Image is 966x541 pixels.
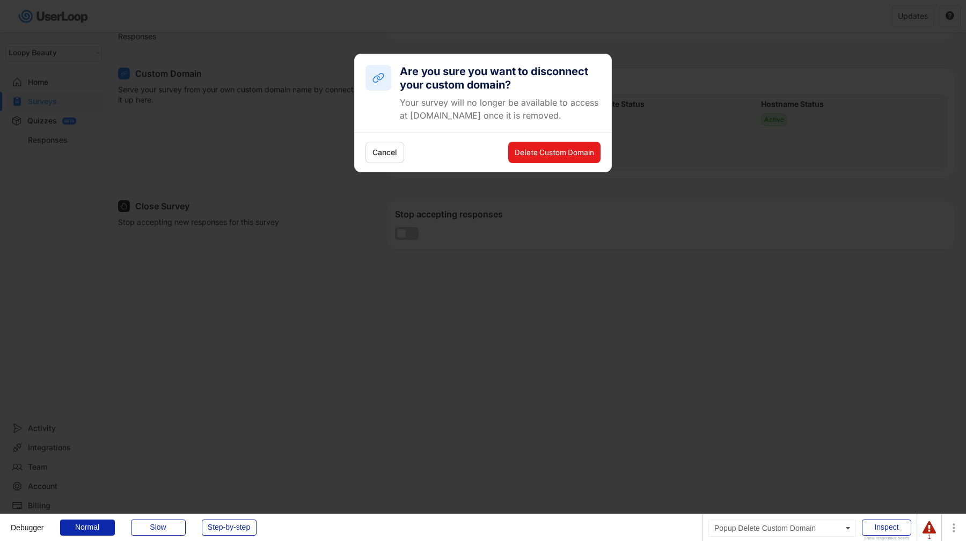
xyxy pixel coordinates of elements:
button: Delete Custom Domain [508,142,601,163]
div: Debugger [11,514,44,531]
div: Normal [60,520,115,536]
h6: Are you sure you want to disconnect your custom domain? [400,65,601,92]
div: Your survey will no longer be available to access at [DOMAIN_NAME] once it is removed. [400,96,601,122]
div: Step-by-step [202,520,257,536]
button: Cancel [365,142,404,163]
div: Inspect [862,520,911,536]
div: 1 [923,535,936,540]
div: Popup Delete Custom Domain [708,520,856,537]
div: Slow [131,520,186,536]
div: Show responsive boxes [862,536,911,540]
